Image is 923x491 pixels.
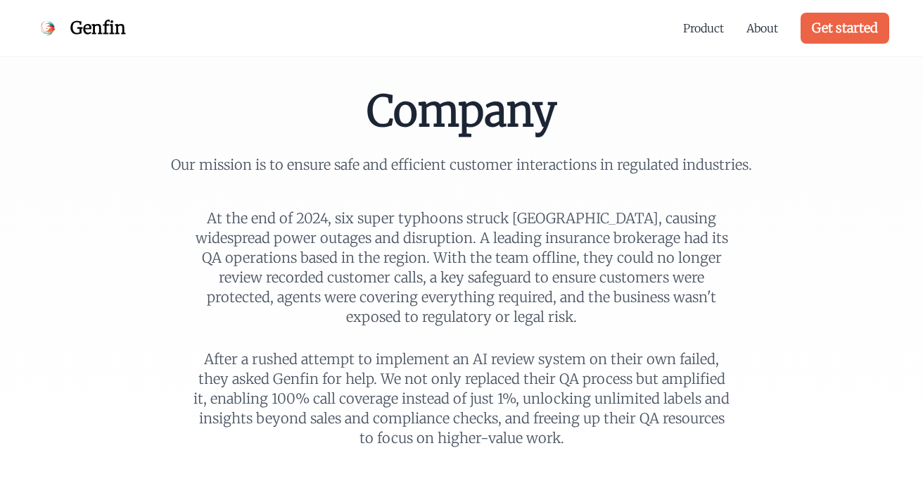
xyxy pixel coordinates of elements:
[801,13,889,44] a: Get started
[158,90,765,132] h1: Company
[191,209,732,327] p: At the end of 2024, six super typhoons struck [GEOGRAPHIC_DATA], causing widespread power outages...
[746,20,778,37] a: About
[158,155,765,175] p: Our mission is to ensure safe and efficient customer interactions in regulated industries.
[34,14,62,42] img: Genfin Logo
[683,20,724,37] a: Product
[34,14,126,42] a: Genfin
[191,349,732,448] p: After a rushed attempt to implement an AI review system on their own failed, they asked Genfin fo...
[70,17,126,39] span: Genfin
